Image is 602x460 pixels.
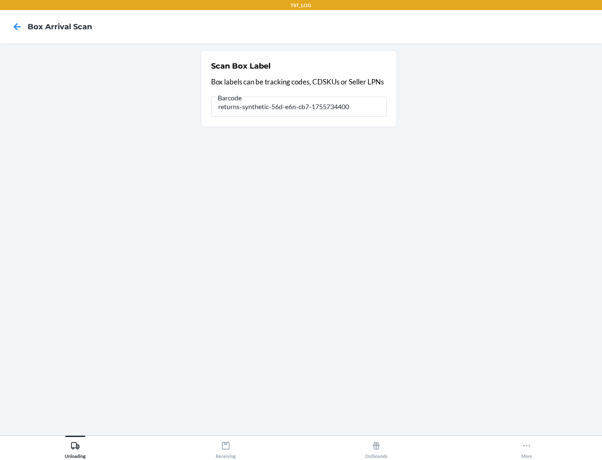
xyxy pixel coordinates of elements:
h4: Box Arrival Scan [28,21,92,32]
button: Outbounds [301,436,451,459]
button: Receiving [150,436,301,459]
div: More [521,438,532,459]
p: TST_LOG [291,2,311,9]
span: Barcode [217,94,243,102]
p: Box labels can be tracking codes, CDSKUs or Seller LPNs [211,77,387,87]
input: Barcode [211,97,387,117]
h2: Scan Box Label [211,61,270,72]
div: Outbounds [365,438,388,459]
button: More [451,436,602,459]
div: Receiving [216,438,236,459]
div: Unloading [65,438,86,459]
